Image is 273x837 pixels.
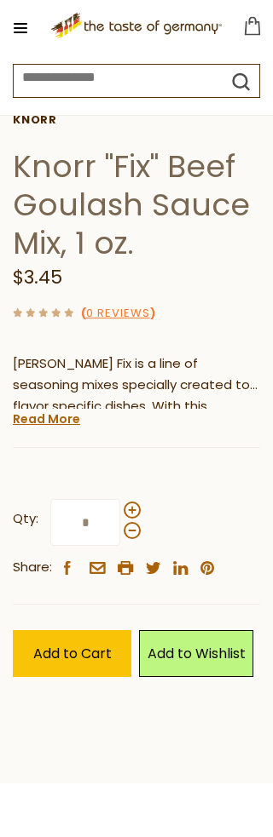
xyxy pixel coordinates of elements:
[13,508,38,530] strong: Qty:
[13,557,52,578] span: Share:
[86,305,150,323] a: 0 Reviews
[13,630,131,677] button: Add to Cart
[81,305,155,321] span: ( )
[13,264,62,290] span: $3.45
[13,410,80,427] a: Read More
[50,499,120,546] input: Qty:
[33,644,112,663] span: Add to Cart
[13,353,260,396] p: [PERSON_NAME] Fix is a line of seasoning mixes specially created to flavor specific dishes. With ...
[13,147,260,262] h1: Knorr "Fix" Beef Goulash Sauce Mix, 1 oz.
[139,630,253,677] a: Add to Wishlist
[13,113,260,127] a: Knorr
